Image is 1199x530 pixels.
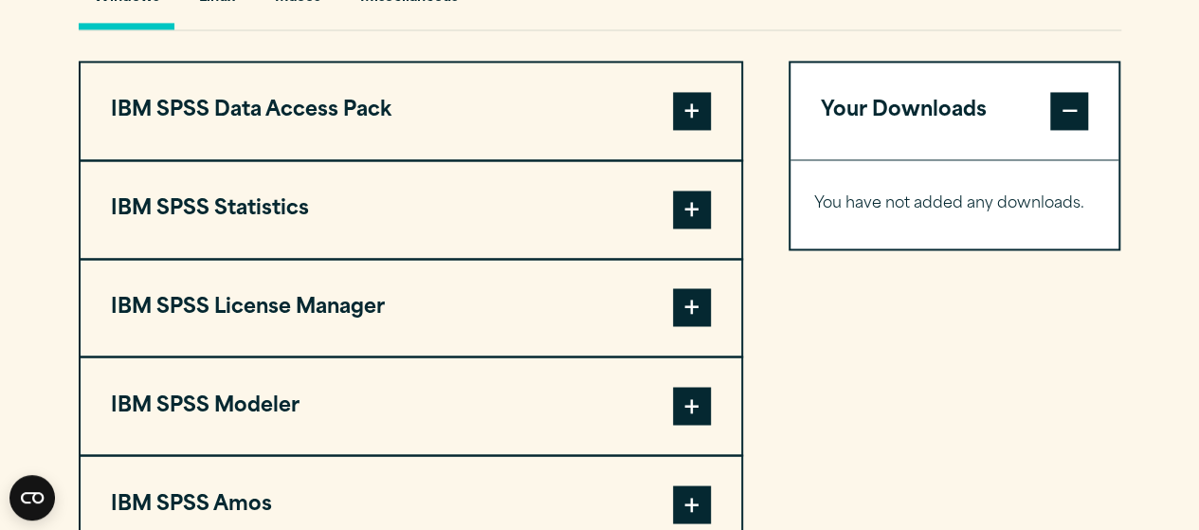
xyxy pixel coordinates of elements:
button: Your Downloads [790,63,1119,159]
div: Your Downloads [790,159,1119,248]
button: Open CMP widget [9,475,55,521]
button: IBM SPSS Data Access Pack [81,63,741,159]
button: IBM SPSS Statistics [81,161,741,258]
button: IBM SPSS License Manager [81,260,741,356]
button: IBM SPSS Modeler [81,357,741,454]
p: You have not added any downloads. [814,191,1096,218]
